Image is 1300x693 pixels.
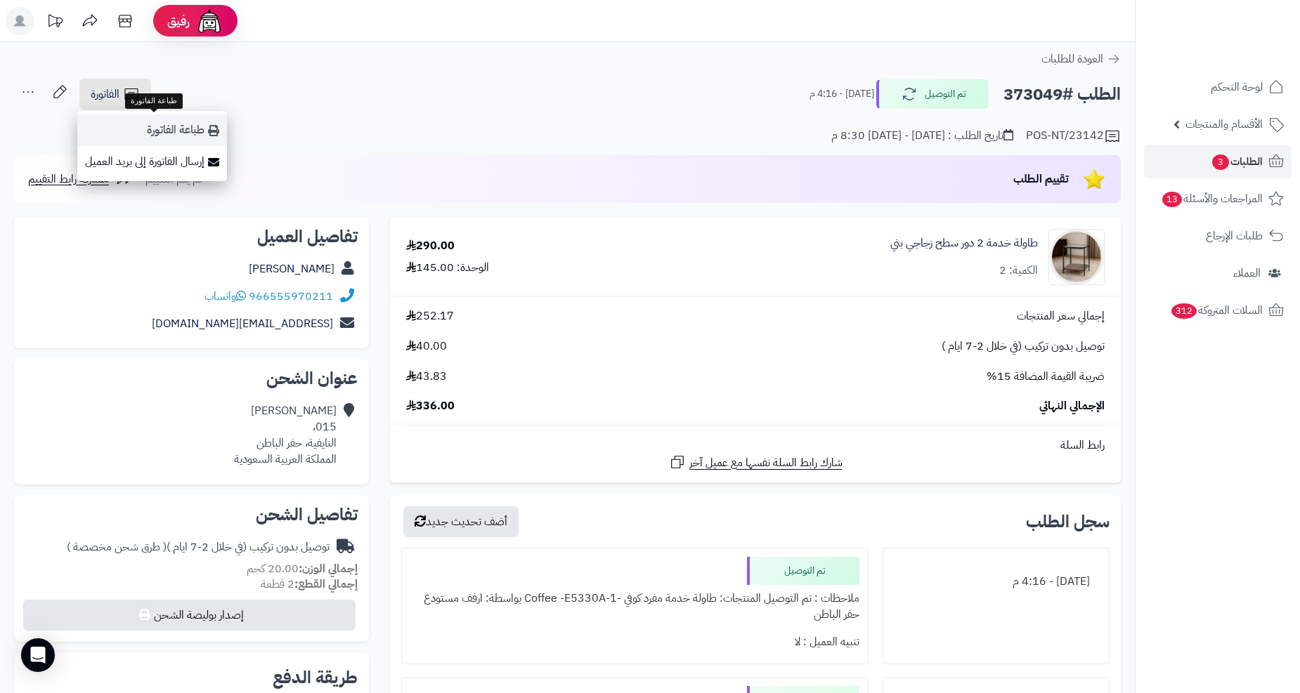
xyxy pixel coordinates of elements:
a: السلات المتروكة312 [1144,293,1292,327]
span: الطلبات [1211,152,1263,171]
div: Open Intercom Messenger [21,638,55,672]
span: توصيل بدون تركيب (في خلال 2-7 ايام ) [942,338,1105,355]
a: واتساب [204,288,246,305]
a: 966555970211 [249,288,333,305]
button: أضف تحديث جديد [403,506,519,537]
small: [DATE] - 4:16 م [810,87,874,101]
span: السلات المتروكة [1170,301,1263,320]
a: تحديثات المنصة [37,7,72,39]
span: 43.83 [406,369,447,385]
a: العودة للطلبات [1041,51,1121,67]
span: 13 [1162,192,1182,207]
a: العملاء [1144,256,1292,290]
h2: تفاصيل الشحن [25,506,358,523]
strong: إجمالي الوزن: [299,560,358,577]
a: طباعة الفاتورة [77,114,227,146]
div: [DATE] - 4:16 م [892,568,1100,595]
span: الأقسام والمنتجات [1185,114,1263,134]
h3: سجل الطلب [1026,513,1110,530]
img: 1756035167-1-90x90.jpg [1049,229,1104,285]
span: إجمالي سعر المنتجات [1017,308,1105,324]
div: الوحدة: 145.00 [406,260,489,276]
span: ( طرق شحن مخصصة ) [67,539,167,555]
span: 252.17 [406,308,454,324]
button: تم التوصيل [876,79,989,109]
span: 336.00 [406,398,455,414]
h2: تفاصيل العميل [25,228,358,245]
span: العودة للطلبات [1041,51,1103,67]
a: المراجعات والأسئلة13 [1144,182,1292,216]
span: لوحة التحكم [1211,77,1263,97]
div: [PERSON_NAME] 015، النايفية، حفر الباطن المملكة العربية السعودية [234,403,337,467]
a: الفاتورة [79,79,151,110]
h2: الطلب #373049 [1003,80,1121,109]
span: ضريبة القيمة المضافة 15% [987,369,1105,385]
a: شارك رابط السلة نفسها مع عميل آخر [669,454,843,471]
span: المراجعات والأسئلة [1161,189,1263,209]
a: [EMAIL_ADDRESS][DOMAIN_NAME] [152,315,333,332]
a: الطلبات3 [1144,145,1292,178]
div: تاريخ الطلب : [DATE] - [DATE] 8:30 م [831,128,1013,144]
span: رفيق [167,13,190,29]
span: 40.00 [406,338,447,355]
span: طلبات الإرجاع [1206,226,1263,246]
a: إرسال الفاتورة إلى بريد العميل [77,146,227,178]
h2: طريقة الدفع [273,669,358,686]
div: 290.00 [406,238,455,254]
div: تنبيه العميل : لا [410,628,859,656]
img: ai-face.png [195,7,223,35]
a: طلبات الإرجاع [1144,219,1292,253]
a: مشاركة رابط التقييم [28,171,133,187]
span: 312 [1171,303,1197,319]
strong: إجمالي القطع: [294,576,358,593]
button: إصدار بوليصة الشحن [23,600,356,631]
div: طباعة الفاتورة [125,93,183,109]
small: 2 قطعة [261,576,358,593]
div: رابط السلة [396,437,1115,454]
a: [PERSON_NAME] [249,260,334,277]
span: مشاركة رابط التقييم [28,171,109,187]
div: تم التوصيل [747,557,859,585]
div: ملاحظات : تم التوصيل المنتجات: طاولة خدمة مفرد كوفي -Coffee -E5330A-1 بواسطة: ارفف مستودع حفر الباطن [410,585,859,628]
span: 3 [1212,154,1229,170]
span: الإجمالي النهائي [1039,398,1105,414]
span: الفاتورة [91,86,119,103]
span: شارك رابط السلة نفسها مع عميل آخر [689,455,843,471]
span: العملاء [1233,263,1261,283]
span: تقييم الطلب [1013,171,1069,187]
h2: عنوان الشحن [25,370,358,387]
a: طاولة خدمة 2 دور سطح زجاجي بني [890,235,1038,251]
a: لوحة التحكم [1144,70,1292,104]
div: توصيل بدون تركيب (في خلال 2-7 ايام ) [67,539,330,555]
div: الكمية: 2 [999,263,1038,279]
div: POS-NT/23142 [1026,128,1121,145]
img: logo-2.png [1204,38,1287,67]
small: 20.00 كجم [247,560,358,577]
